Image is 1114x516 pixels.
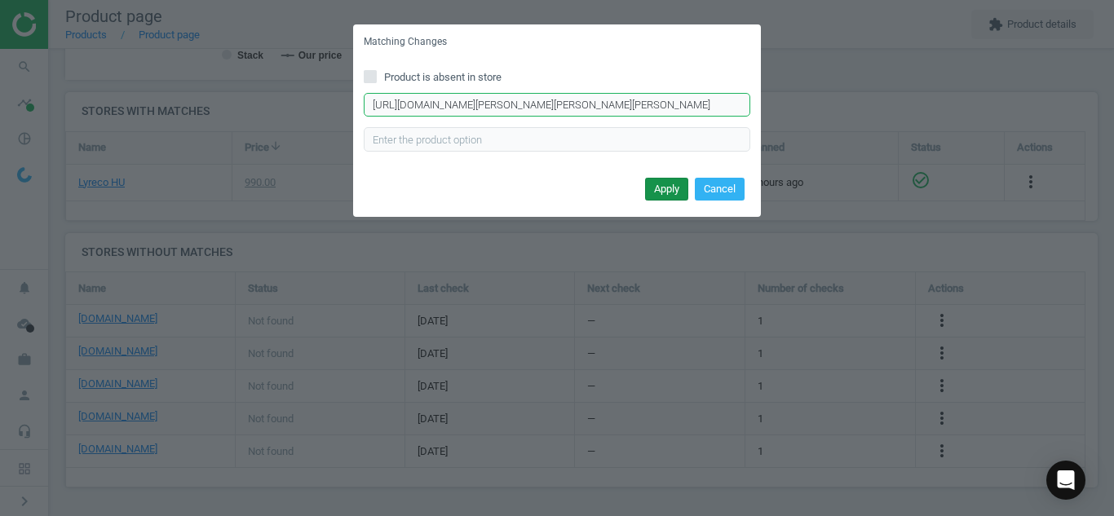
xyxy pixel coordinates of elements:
button: Apply [645,178,688,201]
span: Product is absent in store [381,70,505,85]
div: Open Intercom Messenger [1046,461,1085,500]
h5: Matching Changes [364,35,447,49]
input: Enter the product option [364,127,750,152]
input: Enter correct product URL [364,93,750,117]
button: Cancel [695,178,745,201]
